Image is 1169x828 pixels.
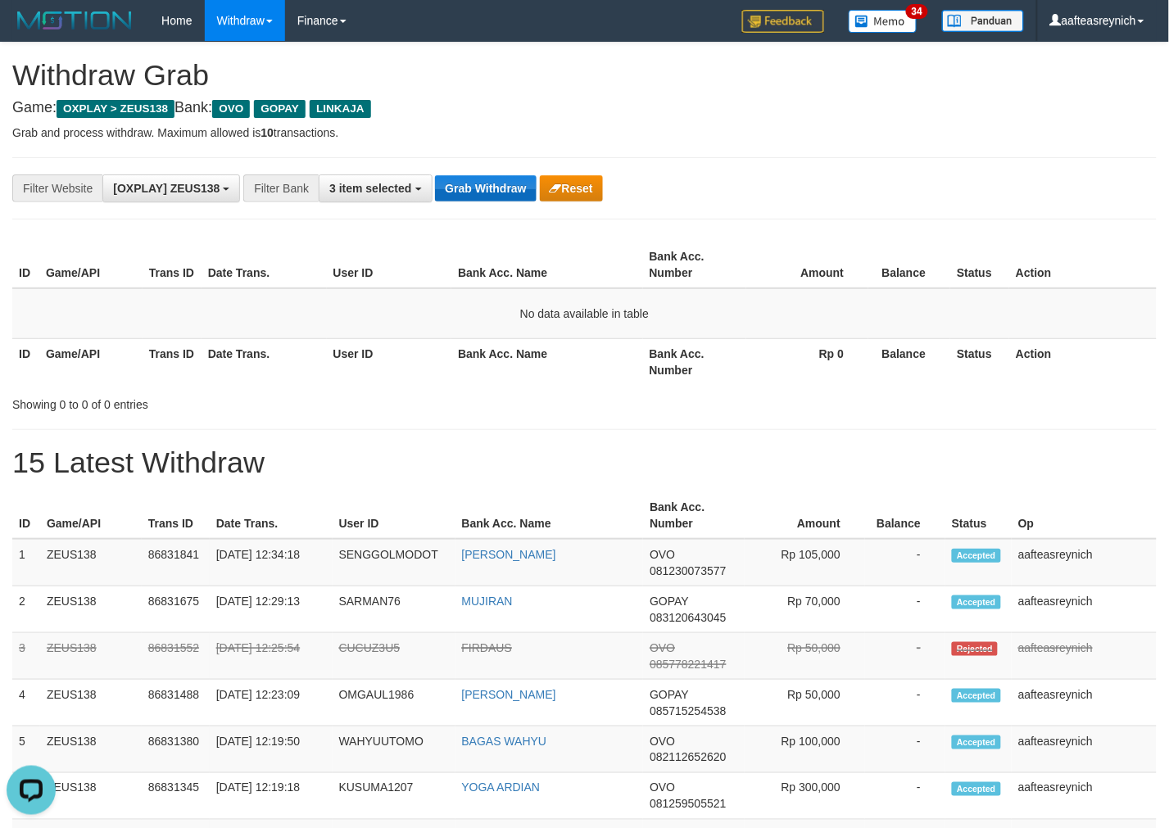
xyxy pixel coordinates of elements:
td: ZEUS138 [40,773,142,820]
th: Bank Acc. Number [643,492,745,539]
td: SENGGOLMODOT [333,539,455,586]
td: 4 [12,680,40,726]
span: Accepted [952,689,1001,703]
p: Grab and process withdraw. Maximum allowed is transactions. [12,124,1157,141]
span: Accepted [952,595,1001,609]
span: [OXPLAY] ZEUS138 [113,182,220,195]
span: Copy 082112652620 to clipboard [650,751,726,764]
th: Bank Acc. Number [643,338,746,385]
td: 5 [12,726,40,773]
td: 86831841 [142,539,210,586]
th: ID [12,242,39,288]
th: Balance [865,492,945,539]
td: aafteasreynich [1012,680,1157,726]
h1: 15 Latest Withdraw [12,446,1157,479]
div: Showing 0 to 0 of 0 entries [12,390,475,413]
td: Rp 50,000 [745,680,865,726]
th: Amount [746,242,869,288]
td: No data available in table [12,288,1157,339]
span: OVO [650,641,675,654]
th: Game/API [40,492,142,539]
div: Filter Bank [243,174,319,202]
span: Copy 083120643045 to clipboard [650,611,726,624]
span: OXPLAY > ZEUS138 [57,100,174,118]
span: OVO [212,100,250,118]
span: GOPAY [254,100,306,118]
td: [DATE] 12:25:54 [210,633,333,680]
td: [DATE] 12:19:18 [210,773,333,820]
span: Rejected [952,642,998,656]
td: 86831345 [142,773,210,820]
span: Copy 081259505521 to clipboard [650,798,726,811]
td: - [865,773,945,820]
th: Date Trans. [210,492,333,539]
th: Bank Acc. Number [643,242,746,288]
a: MUJIRAN [462,595,513,608]
th: User ID [327,338,452,385]
span: Copy 081230073577 to clipboard [650,564,726,577]
td: Rp 100,000 [745,726,865,773]
td: - [865,539,945,586]
a: YOGA ARDIAN [462,781,541,794]
img: MOTION_logo.png [12,8,137,33]
a: [PERSON_NAME] [462,548,556,561]
td: [DATE] 12:29:13 [210,586,333,633]
th: Status [950,338,1009,385]
td: - [865,680,945,726]
span: LINKAJA [310,100,371,118]
td: aafteasreynich [1012,539,1157,586]
th: Status [945,492,1012,539]
td: aafteasreynich [1012,633,1157,680]
th: Trans ID [143,338,202,385]
th: Trans ID [143,242,202,288]
td: WAHYUUTOMO [333,726,455,773]
a: BAGAS WAHYU [462,735,547,748]
th: Bank Acc. Name [451,242,642,288]
th: Game/API [39,338,143,385]
td: 86831380 [142,726,210,773]
td: aafteasreynich [1012,726,1157,773]
td: 2 [12,586,40,633]
td: 86831675 [142,586,210,633]
td: [DATE] 12:34:18 [210,539,333,586]
span: Copy 085778221417 to clipboard [650,658,726,671]
th: Action [1009,242,1157,288]
th: ID [12,338,39,385]
td: OMGAUL1986 [333,680,455,726]
button: Open LiveChat chat widget [7,7,56,56]
td: ZEUS138 [40,586,142,633]
td: - [865,726,945,773]
img: Feedback.jpg [742,10,824,33]
th: Game/API [39,242,143,288]
th: Balance [868,242,950,288]
img: panduan.png [942,10,1024,32]
td: ZEUS138 [40,633,142,680]
td: ZEUS138 [40,726,142,773]
span: 34 [906,4,928,19]
th: ID [12,492,40,539]
th: Rp 0 [746,338,869,385]
div: Filter Website [12,174,102,202]
h1: Withdraw Grab [12,59,1157,92]
th: Date Trans. [202,338,327,385]
td: aafteasreynich [1012,586,1157,633]
td: Rp 50,000 [745,633,865,680]
button: Reset [540,175,603,201]
span: GOPAY [650,688,688,701]
td: aafteasreynich [1012,773,1157,820]
th: User ID [333,492,455,539]
a: FIRDAUS [462,641,512,654]
th: Amount [745,492,865,539]
th: Balance [868,338,950,385]
span: OVO [650,548,675,561]
button: [OXPLAY] ZEUS138 [102,174,240,202]
th: Trans ID [142,492,210,539]
button: Grab Withdraw [435,175,536,201]
th: Op [1012,492,1157,539]
td: [DATE] 12:23:09 [210,680,333,726]
span: 3 item selected [329,182,411,195]
img: Button%20Memo.svg [849,10,918,33]
td: Rp 105,000 [745,539,865,586]
span: Accepted [952,549,1001,563]
td: Rp 70,000 [745,586,865,633]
